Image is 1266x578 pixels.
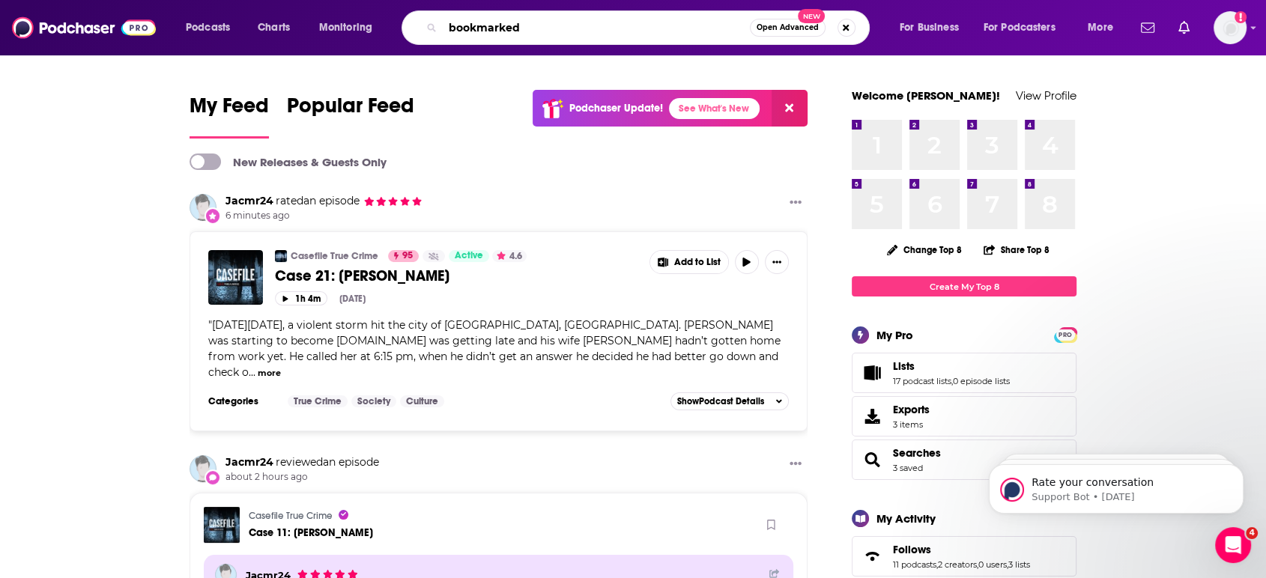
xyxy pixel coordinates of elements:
[1135,15,1160,40] a: Show notifications dropdown
[878,240,971,259] button: Change Top 8
[248,16,299,40] a: Charts
[205,469,221,486] div: New Review
[798,9,825,23] span: New
[275,250,287,262] img: Casefile True Crime
[309,16,392,40] button: open menu
[208,250,263,305] a: Case 21: Pamela Lawrence
[492,250,527,262] button: 4.6
[857,406,887,427] span: Exports
[893,446,941,460] a: Searches
[889,16,978,40] button: open menu
[190,153,387,170] a: New Releases & Guests Only
[893,463,923,473] a: 3 saved
[1088,17,1113,38] span: More
[402,249,413,264] span: 95
[852,353,1076,393] span: Lists
[852,276,1076,296] a: Create My Top 8
[900,17,959,38] span: For Business
[650,251,728,273] button: Show More Button
[1008,559,1030,570] a: 3 lists
[938,559,977,570] a: 2 creators
[225,455,379,469] div: an episode
[12,13,156,42] img: Podchaser - Follow, Share and Rate Podcasts
[670,392,789,410] button: ShowPodcast Details
[351,395,396,407] a: Society
[784,194,808,213] button: Show More Button
[966,433,1266,538] iframe: Intercom notifications message
[1056,329,1074,340] a: PRO
[249,526,373,539] a: Case 11: Anneliese Michel
[208,318,781,379] span: [DATE][DATE], a violent storm hit the city of [GEOGRAPHIC_DATA], [GEOGRAPHIC_DATA]. [PERSON_NAME]...
[190,455,216,482] img: Jacmr24
[893,359,915,373] span: Lists
[977,559,978,570] span: ,
[319,17,372,38] span: Monitoring
[974,16,1077,40] button: open menu
[363,195,422,207] span: Jacmr24's Rating: 5 out of 5
[978,559,1007,570] a: 0 users
[852,88,1000,103] a: Welcome [PERSON_NAME]!
[893,419,930,430] span: 3 items
[204,507,240,543] img: Case 11: Anneliese Michel
[757,24,819,31] span: Open Advanced
[674,257,721,268] span: Add to List
[455,249,483,264] span: Active
[1215,527,1251,563] iframe: Intercom live chat
[893,559,936,570] a: 11 podcasts
[258,17,290,38] span: Charts
[275,267,639,285] a: Case 21: [PERSON_NAME]
[208,318,781,379] span: "
[1214,11,1247,44] button: Show profile menu
[275,291,327,305] button: 1h 4m
[951,376,953,386] span: ,
[249,510,333,522] a: Casefile True Crime
[677,396,764,407] span: Show Podcast Details
[1246,527,1258,539] span: 4
[893,403,930,416] span: Exports
[750,19,826,37] button: Open AdvancedNew
[983,235,1050,264] button: Share Top 8
[569,102,663,115] p: Podchaser Update!
[388,250,419,262] a: 95
[190,93,269,139] a: My Feed
[449,250,489,262] a: Active
[1235,11,1247,23] svg: Add a profile image
[1214,11,1247,44] span: Logged in as dbartlett
[190,194,216,221] img: Jacmr24
[784,455,808,474] button: Show More Button
[936,559,938,570] span: ,
[339,293,366,304] div: [DATE]
[287,93,414,139] a: Popular Feed
[893,359,1010,373] a: Lists
[258,367,281,380] button: more
[669,98,760,119] a: See What's New
[1077,16,1132,40] button: open menu
[1016,88,1076,103] a: View Profile
[205,207,221,224] div: New Rating
[288,395,348,407] a: True Crime
[876,511,936,526] div: My Activity
[852,536,1076,577] span: Follows
[852,439,1076,480] span: Searches
[876,328,913,342] div: My Pro
[1056,329,1074,341] span: PRO
[291,250,378,262] a: Casefile True Crime
[443,16,750,40] input: Search podcasts, credits, & more...
[1172,15,1196,40] a: Show notifications dropdown
[276,455,323,469] span: reviewed
[1007,559,1008,570] span: ,
[275,267,449,285] span: Case 21: [PERSON_NAME]
[852,396,1076,436] a: Exports
[1214,11,1247,44] img: User Profile
[893,376,951,386] a: 17 podcast lists
[186,17,230,38] span: Podcasts
[249,365,255,379] span: ...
